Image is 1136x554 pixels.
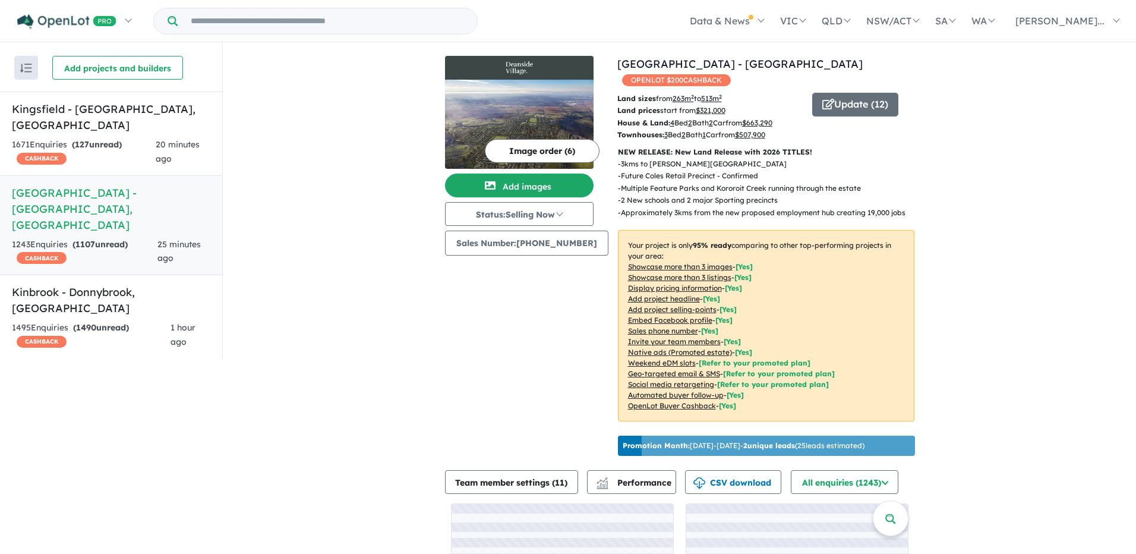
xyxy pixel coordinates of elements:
img: line-chart.svg [597,477,607,484]
div: 1243 Enquir ies [12,238,157,266]
span: 20 minutes ago [156,139,200,164]
u: Add project selling-points [628,305,717,314]
p: [DATE] - [DATE] - ( 25 leads estimated) [623,440,864,451]
p: Bed Bath Car from [617,117,803,129]
p: start from [617,105,803,117]
p: NEW RELEASE: New Land Release with 2026 TITLES! [618,146,914,158]
span: 1490 [76,322,96,333]
span: [PERSON_NAME]... [1015,15,1105,27]
u: Showcase more than 3 listings [628,273,731,282]
span: to [694,94,722,103]
span: [Yes] [735,348,752,357]
p: - Multiple Feature Parks and Kororoit Creek running through the estate [618,182,915,194]
button: Sales Number:[PHONE_NUMBER] [445,231,608,256]
button: All enquiries (1243) [791,470,898,494]
u: Showcase more than 3 images [628,262,733,271]
u: 3 [664,130,668,139]
span: 1 hour ago [171,322,195,347]
button: Team member settings (11) [445,470,578,494]
input: Try estate name, suburb, builder or developer [180,8,475,34]
button: Image order (6) [485,139,599,163]
strong: ( unread) [72,239,128,250]
u: Geo-targeted email & SMS [628,369,720,378]
span: CASHBACK [17,153,67,165]
u: $ 663,290 [742,118,772,127]
img: sort.svg [20,64,32,73]
u: 513 m [701,94,722,103]
span: [ Yes ] [701,326,718,335]
b: Townhouses: [617,130,664,139]
u: $ 321,000 [696,106,725,115]
span: [Refer to your promoted plan] [717,380,829,389]
p: - 3kms to [PERSON_NAME][GEOGRAPHIC_DATA] [618,158,915,170]
u: Sales phone number [628,326,698,335]
img: bar-chart.svg [597,481,608,489]
button: Add images [445,174,594,197]
span: 1107 [75,239,95,250]
b: Promotion Month: [623,441,690,450]
span: [ Yes ] [703,294,720,303]
sup: 2 [691,93,694,100]
img: Deanside Village - Deanside [445,80,594,169]
div: 1671 Enquir ies [12,138,156,166]
span: CASHBACK [17,336,67,348]
button: CSV download [685,470,781,494]
span: [Yes] [727,391,744,399]
u: 2 [688,118,692,127]
u: 263 m [673,94,694,103]
img: download icon [693,477,705,489]
b: Land sizes [617,94,656,103]
u: Native ads (Promoted estate) [628,348,732,357]
button: Update (12) [812,93,898,117]
a: Deanside Village - Deanside LogoDeanside Village - Deanside [445,56,594,169]
span: [ Yes ] [736,262,753,271]
p: Your project is only comparing to other top-performing projects in your area: - - - - - - - - - -... [618,230,914,421]
u: Add project headline [628,294,700,303]
p: - Future Coles Retail Precinct - Confirmed [618,170,915,182]
span: [ Yes ] [734,273,752,282]
span: 127 [75,139,89,150]
span: CASHBACK [17,252,67,264]
u: $ 507,900 [735,130,765,139]
div: 1495 Enquir ies [12,321,171,350]
span: [ Yes ] [725,284,742,292]
u: 4 [670,118,674,127]
h5: Kinbrook - Donnybrook , [GEOGRAPHIC_DATA] [12,284,210,316]
strong: ( unread) [72,139,122,150]
b: 2 unique leads [743,441,795,450]
u: Social media retargeting [628,380,714,389]
p: Bed Bath Car from [617,129,803,141]
span: 25 minutes ago [157,239,201,264]
u: 2 [681,130,686,139]
u: Embed Facebook profile [628,316,712,325]
b: Land prices [617,106,660,115]
span: [Yes] [719,401,736,410]
span: [ Yes ] [724,337,741,346]
span: OPENLOT $ 200 CASHBACK [622,74,731,86]
b: House & Land: [617,118,670,127]
a: [GEOGRAPHIC_DATA] - [GEOGRAPHIC_DATA] [617,57,863,71]
u: 1 [702,130,706,139]
img: Deanside Village - Deanside Logo [450,61,589,75]
p: - Approximately 3kms from the new proposed employment hub creating 19,000 jobs [618,207,915,219]
img: Openlot PRO Logo White [17,14,116,29]
span: [Refer to your promoted plan] [699,358,810,367]
b: 95 % ready [693,241,731,250]
span: [ Yes ] [720,305,737,314]
span: Performance [598,477,671,488]
span: [Refer to your promoted plan] [723,369,835,378]
u: Display pricing information [628,284,722,292]
u: Weekend eDM slots [628,358,696,367]
u: Automated buyer follow-up [628,391,724,399]
h5: Kingsfield - [GEOGRAPHIC_DATA] , [GEOGRAPHIC_DATA] [12,101,210,133]
h5: [GEOGRAPHIC_DATA] - [GEOGRAPHIC_DATA] , [GEOGRAPHIC_DATA] [12,185,210,233]
u: OpenLot Buyer Cashback [628,401,716,410]
span: [ Yes ] [715,316,733,325]
u: Invite your team members [628,337,721,346]
button: Add projects and builders [52,56,183,80]
p: - 2 New schools and 2 major Sporting precincts [618,194,915,206]
span: 11 [555,477,564,488]
sup: 2 [719,93,722,100]
button: Status:Selling Now [445,202,594,226]
u: 2 [709,118,713,127]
